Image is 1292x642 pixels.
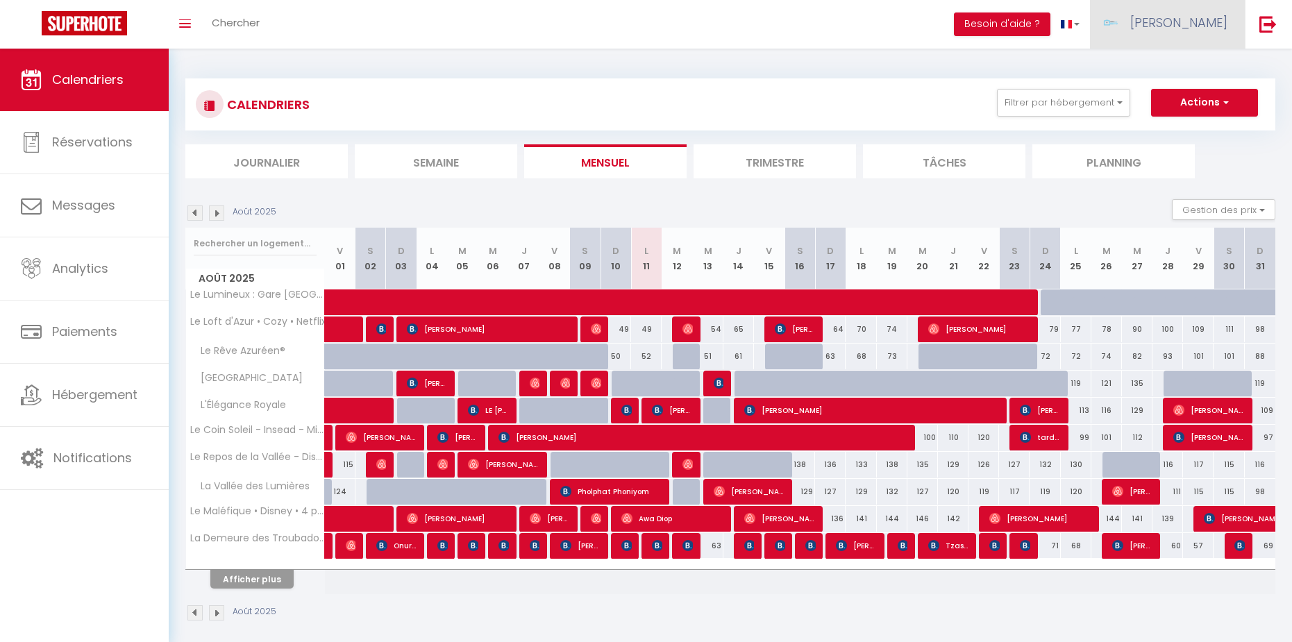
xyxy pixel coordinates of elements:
[52,386,137,403] span: Hébergement
[888,244,896,257] abbr: M
[1061,316,1091,342] div: 77
[877,479,907,505] div: 132
[815,344,846,369] div: 63
[682,451,693,478] span: [PERSON_NAME]
[846,479,876,505] div: 129
[815,316,846,342] div: 64
[337,244,343,257] abbr: V
[1091,398,1122,423] div: 116
[938,228,968,289] th: 21
[376,532,417,559] span: Onur [PERSON_NAME]
[1030,479,1060,505] div: 119
[1122,371,1152,396] div: 135
[437,532,448,559] span: [PERSON_NAME] [PERSON_NAME]
[968,228,999,289] th: 22
[1061,533,1091,559] div: 68
[468,397,509,423] span: LE [PERSON_NAME]
[1245,228,1275,289] th: 31
[1195,244,1202,257] abbr: V
[827,244,834,257] abbr: D
[954,12,1050,36] button: Besoin d'aide ?
[907,452,938,478] div: 135
[997,89,1130,117] button: Filtrer par hébergement
[498,424,906,450] span: [PERSON_NAME]
[325,452,332,478] a: [PERSON_NAME]
[1020,397,1061,423] span: [PERSON_NAME]
[355,144,517,178] li: Semaine
[1061,398,1091,423] div: 113
[1183,479,1214,505] div: 115
[846,228,876,289] th: 18
[1152,452,1183,478] div: 116
[521,244,527,257] abbr: J
[212,15,260,30] span: Chercher
[723,316,754,342] div: 65
[785,452,815,478] div: 138
[644,244,648,257] abbr: L
[1183,452,1214,478] div: 117
[325,452,355,478] div: 115
[714,370,724,396] span: [PERSON_NAME]
[1091,344,1122,369] div: 74
[233,205,276,219] p: Août 2025
[52,71,124,88] span: Calendriers
[877,506,907,532] div: 144
[1042,244,1049,257] abbr: D
[694,144,856,178] li: Trimestre
[478,228,508,289] th: 06
[386,228,417,289] th: 03
[468,532,478,559] span: [PERSON_NAME]
[458,244,467,257] abbr: M
[367,244,374,257] abbr: S
[601,344,631,369] div: 50
[591,316,601,342] span: [PERSON_NAME]
[723,344,754,369] div: 61
[1032,144,1195,178] li: Planning
[1165,244,1171,257] abbr: J
[539,228,570,289] th: 08
[846,316,876,342] div: 70
[1245,344,1275,369] div: 88
[1173,397,1245,423] span: [PERSON_NAME]
[407,316,570,342] span: [PERSON_NAME]
[877,316,907,342] div: 74
[877,452,907,478] div: 138
[999,452,1030,478] div: 127
[704,244,712,257] abbr: M
[1030,452,1060,478] div: 132
[682,316,693,342] span: [PERSON_NAME]
[1245,316,1275,342] div: 98
[560,478,662,505] span: Pholphat Phoniyom
[1020,532,1030,559] span: Fondjo [PERSON_NAME]
[907,506,938,532] div: 146
[631,344,662,369] div: 52
[582,244,588,257] abbr: S
[1061,344,1091,369] div: 72
[1214,479,1244,505] div: 115
[754,228,785,289] th: 15
[52,133,133,151] span: Réservations
[693,316,723,342] div: 54
[430,244,434,257] abbr: L
[1091,506,1122,532] div: 144
[1102,244,1111,257] abbr: M
[591,370,601,396] span: [PERSON_NAME]
[693,533,723,559] div: 63
[1214,316,1244,342] div: 111
[744,532,755,559] span: [PERSON_NAME] [PERSON_NAME]
[437,451,448,478] span: [PERSON_NAME]
[631,316,662,342] div: 49
[601,228,631,289] th: 10
[407,505,509,532] span: [PERSON_NAME]
[766,244,772,257] abbr: V
[785,479,815,505] div: 129
[950,244,956,257] abbr: J
[898,532,908,559] span: [PERSON_NAME]
[1152,344,1183,369] div: 93
[1183,533,1214,559] div: 57
[968,479,999,505] div: 119
[652,397,693,423] span: [PERSON_NAME]
[346,424,417,450] span: [PERSON_NAME]
[186,269,324,289] span: Août 2025
[785,228,815,289] th: 16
